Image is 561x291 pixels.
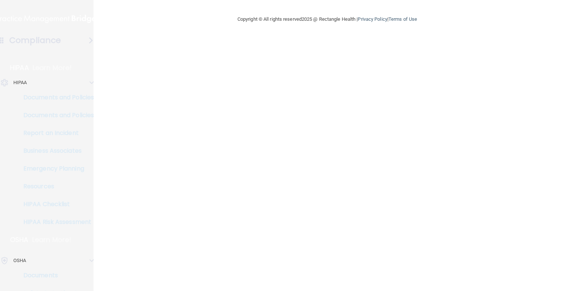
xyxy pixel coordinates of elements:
h4: Compliance [9,35,61,46]
div: Copyright © All rights reserved 2025 @ Rectangle Health | | [192,7,463,31]
p: Resources [5,183,106,190]
p: Learn More! [33,63,72,72]
p: Learn More! [32,235,72,244]
p: Report an Incident [5,129,106,137]
p: OSHA [13,256,26,265]
p: Business Associates [5,147,106,155]
p: Emergency Planning [5,165,106,172]
a: Terms of Use [388,16,417,22]
p: HIPAA [13,78,27,87]
a: Privacy Policy [358,16,387,22]
p: Documents and Policies [5,94,106,101]
p: HIPAA [10,63,29,72]
p: OSHA [10,235,29,244]
p: Documents and Policies [5,112,106,119]
p: HIPAA Checklist [5,201,106,208]
p: Documents [5,272,106,279]
p: HIPAA Risk Assessment [5,218,106,226]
